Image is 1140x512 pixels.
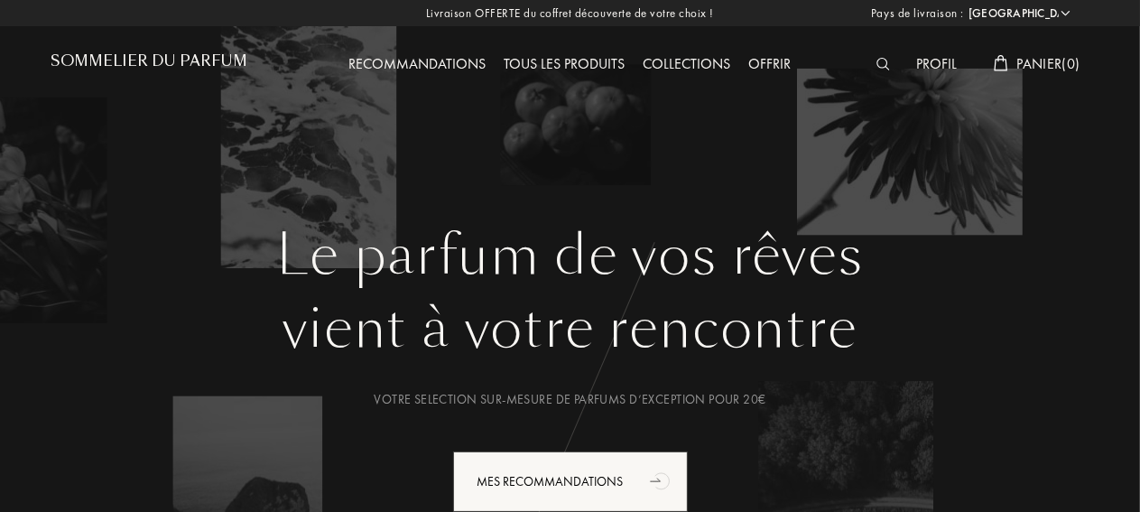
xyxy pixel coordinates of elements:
a: Tous les produits [496,54,635,73]
div: animation [644,462,680,498]
div: Offrir [740,53,801,77]
a: Mes Recommandationsanimation [440,451,701,512]
img: search_icn_white.svg [876,58,890,70]
h1: Sommelier du Parfum [51,52,248,70]
a: Sommelier du Parfum [51,52,248,77]
div: Collections [635,53,740,77]
a: Offrir [740,54,801,73]
a: Profil [908,54,967,73]
div: Tous les produits [496,53,635,77]
div: Votre selection sur-mesure de parfums d’exception pour 20€ [65,390,1076,409]
h1: Le parfum de vos rêves [65,223,1076,288]
div: vient à votre rencontre [65,288,1076,369]
img: cart_white.svg [994,55,1008,71]
span: Panier ( 0 ) [1017,54,1080,73]
a: Collections [635,54,740,73]
div: Recommandations [340,53,496,77]
div: Profil [908,53,967,77]
div: Mes Recommandations [453,451,688,512]
a: Recommandations [340,54,496,73]
span: Pays de livraison : [871,5,964,23]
